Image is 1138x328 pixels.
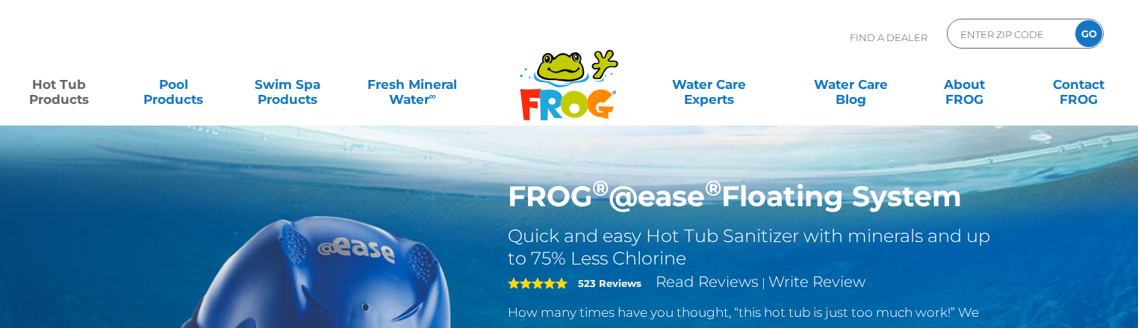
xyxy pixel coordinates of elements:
span: 5 [508,277,568,289]
h1: FROG @ease Floating System [508,179,995,214]
sup: ∞ [429,90,436,102]
strong: 523 Reviews [578,277,641,289]
a: Fresh MineralWater∞ [357,69,467,99]
sup: ® [592,175,609,201]
input: GO [1075,20,1102,47]
p: Find A Dealer [850,19,927,56]
a: Hot TubProducts [15,69,104,99]
a: PoolProducts [129,69,218,99]
a: Water CareExperts [637,69,781,99]
a: ContactFROG [1034,69,1123,99]
h2: Quick and easy Hot Tub Sanitizer with minerals and up to 75% Less Chlorine [508,225,995,270]
span: | [762,276,765,290]
a: Swim SpaProducts [243,69,332,99]
a: Water CareBlog [806,69,895,99]
img: Frog Products Logo [512,30,626,121]
a: Read Reviews [656,273,759,291]
a: Write Review [768,273,865,291]
a: AboutFROG [921,69,1010,99]
sup: ® [705,175,721,201]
